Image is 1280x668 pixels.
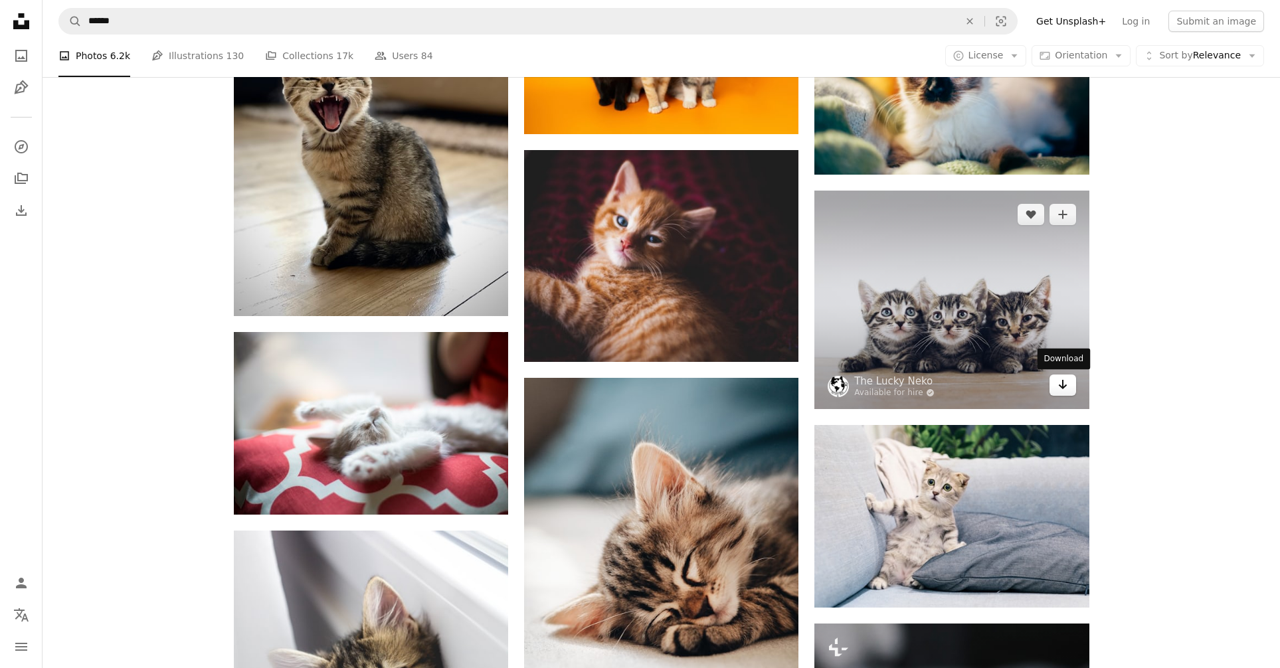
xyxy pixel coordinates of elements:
[8,570,35,596] a: Log in / Sign up
[8,74,35,101] a: Illustrations
[8,197,35,224] a: Download History
[1018,204,1044,225] button: Like
[375,35,433,77] a: Users 84
[1159,50,1192,60] span: Sort by
[814,191,1089,408] img: three brown tabby kitten lying on board
[524,250,798,262] a: lying orange tabby cat
[151,35,244,77] a: Illustrations 130
[1168,11,1264,32] button: Submit an image
[814,77,1089,89] a: short-fur white and black cat on green textile
[1114,11,1158,32] a: Log in
[1055,50,1107,60] span: Orientation
[1159,49,1241,62] span: Relevance
[421,48,433,63] span: 84
[1032,45,1131,66] button: Orientation
[234,417,508,429] a: kitten lying on red and white quatrefoil textile
[234,138,508,150] a: silver tabby kitten on floor
[8,8,35,37] a: Home — Unsplash
[59,9,82,34] button: Search Unsplash
[234,332,508,515] img: kitten lying on red and white quatrefoil textile
[1050,375,1076,396] a: Download
[265,35,353,77] a: Collections 17k
[828,376,849,397] img: Go to The Lucky Neko's profile
[955,9,984,34] button: Clear
[814,425,1089,608] img: brown tabby kitten
[1050,204,1076,225] button: Add to Collection
[1136,45,1264,66] button: Sort byRelevance
[1038,349,1091,370] div: Download
[8,133,35,160] a: Explore
[8,42,35,69] a: Photos
[8,165,35,192] a: Collections
[336,48,353,63] span: 17k
[227,48,244,63] span: 130
[814,510,1089,522] a: brown tabby kitten
[854,375,935,388] a: The Lucky Neko
[58,8,1018,35] form: Find visuals sitewide
[854,388,935,398] a: Available for hire
[1028,11,1114,32] a: Get Unsplash+
[524,578,798,590] a: brown tabby kitten lying on white textile
[985,9,1017,34] button: Visual search
[8,602,35,628] button: Language
[968,50,1004,60] span: License
[8,633,35,660] button: Menu
[814,293,1089,305] a: three brown tabby kitten lying on board
[524,150,798,363] img: lying orange tabby cat
[945,45,1027,66] button: License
